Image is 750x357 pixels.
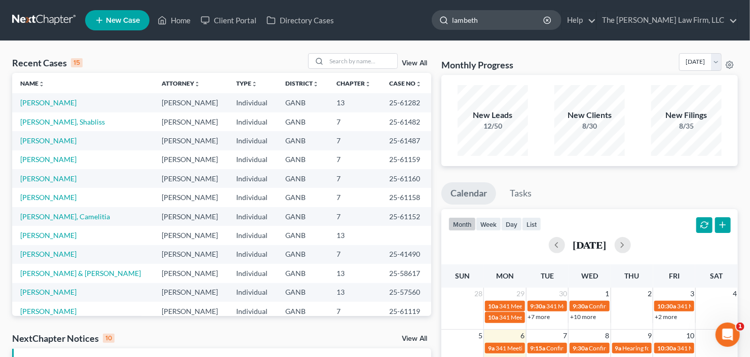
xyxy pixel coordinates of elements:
[277,226,328,245] td: GANB
[154,207,229,226] td: [PERSON_NAME]
[277,245,328,264] td: GANB
[228,131,277,150] td: Individual
[228,283,277,302] td: Individual
[329,207,381,226] td: 7
[337,80,371,87] a: Chapterunfold_more
[597,11,737,29] a: The [PERSON_NAME] Law Firm, LLC
[581,271,598,280] span: Wed
[313,81,319,87] i: unfold_more
[625,271,640,280] span: Thu
[20,231,77,240] a: [PERSON_NAME]
[329,245,381,264] td: 7
[329,283,381,302] td: 13
[154,245,229,264] td: [PERSON_NAME]
[381,245,431,264] td: 25-41490
[520,330,526,342] span: 6
[541,271,554,280] span: Tue
[277,150,328,169] td: GANB
[154,302,229,321] td: [PERSON_NAME]
[389,80,422,87] a: Case Nounfold_more
[277,169,328,188] td: GANB
[516,288,526,300] span: 29
[228,226,277,245] td: Individual
[605,330,611,342] span: 8
[329,302,381,321] td: 7
[154,226,229,245] td: [PERSON_NAME]
[236,80,257,87] a: Typeunfold_more
[685,330,695,342] span: 10
[402,335,427,342] a: View All
[448,217,476,231] button: month
[20,250,77,258] a: [PERSON_NAME]
[531,344,546,352] span: 9:15a
[477,330,483,342] span: 5
[647,330,653,342] span: 9
[277,93,328,112] td: GANB
[228,169,277,188] td: Individual
[499,302,590,310] span: 341 Meeting for [PERSON_NAME]
[20,80,45,87] a: Nameunfold_more
[20,117,105,126] a: [PERSON_NAME], Shabliss
[381,150,431,169] td: 25-61159
[228,150,277,169] td: Individual
[381,283,431,302] td: 25-57560
[20,98,77,107] a: [PERSON_NAME]
[277,264,328,283] td: GANB
[381,112,431,131] td: 25-61482
[554,109,625,121] div: New Clients
[570,313,596,321] a: +10 more
[488,344,495,352] span: 9a
[381,188,431,207] td: 25-61158
[228,112,277,131] td: Individual
[669,271,680,280] span: Fri
[285,80,319,87] a: Districtunfold_more
[657,302,676,310] span: 10:30a
[20,288,77,296] a: [PERSON_NAME]
[651,109,722,121] div: New Filings
[39,81,45,87] i: unfold_more
[228,93,277,112] td: Individual
[441,182,496,205] a: Calendar
[547,302,638,310] span: 341 Meeting for [PERSON_NAME]
[499,313,590,321] span: 341 Meeting for [PERSON_NAME]
[20,174,77,183] a: [PERSON_NAME]
[154,169,229,188] td: [PERSON_NAME]
[416,81,422,87] i: unfold_more
[20,307,77,315] a: [PERSON_NAME]
[329,188,381,207] td: 7
[473,288,483,300] span: 28
[522,217,541,231] button: list
[228,188,277,207] td: Individual
[20,193,77,202] a: [PERSON_NAME]
[277,302,328,321] td: GANB
[455,271,470,280] span: Sun
[381,131,431,150] td: 25-61487
[458,109,529,121] div: New Leads
[12,57,83,69] div: Recent Cases
[194,81,200,87] i: unfold_more
[402,60,427,67] a: View All
[589,302,698,310] span: Confirmation Hearing for Dossevi Trenou
[488,313,498,321] span: 10a
[106,17,140,24] span: New Case
[329,131,381,150] td: 7
[154,112,229,131] td: [PERSON_NAME]
[647,288,653,300] span: 2
[531,302,546,310] span: 9:30a
[381,207,431,226] td: 25-61152
[20,212,110,221] a: [PERSON_NAME], Camelitia
[657,344,676,352] span: 10:30a
[365,81,371,87] i: unfold_more
[261,11,339,29] a: Directory Cases
[562,330,568,342] span: 7
[154,93,229,112] td: [PERSON_NAME]
[496,344,587,352] span: 341 Meeting for [PERSON_NAME]
[381,93,431,112] td: 25-61282
[326,54,397,68] input: Search by name...
[458,121,529,131] div: 12/50
[277,283,328,302] td: GANB
[154,131,229,150] td: [PERSON_NAME]
[154,264,229,283] td: [PERSON_NAME]
[154,283,229,302] td: [PERSON_NAME]
[615,344,622,352] span: 9a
